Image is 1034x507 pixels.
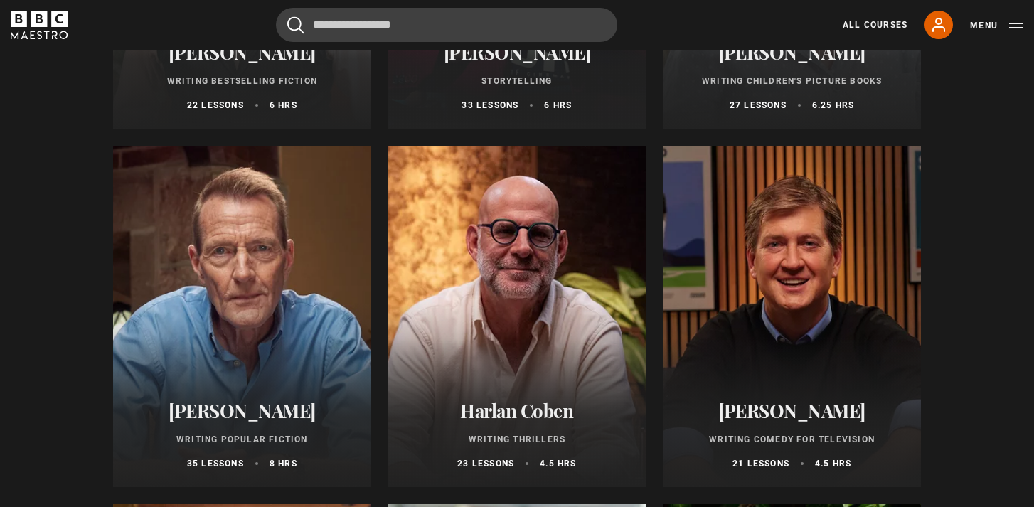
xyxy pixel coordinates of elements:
a: [PERSON_NAME] Writing Popular Fiction 35 lessons 8 hrs [113,146,371,487]
a: Harlan Coben Writing Thrillers 23 lessons 4.5 hrs [388,146,646,487]
p: 22 lessons [187,99,244,112]
p: 6 hrs [544,99,572,112]
p: 27 lessons [730,99,787,112]
button: Toggle navigation [970,18,1023,33]
h2: [PERSON_NAME] [130,400,354,422]
p: 6 hrs [270,99,297,112]
p: 33 lessons [462,99,518,112]
p: Writing Thrillers [405,433,629,446]
h2: [PERSON_NAME] [130,41,354,63]
h2: [PERSON_NAME] [680,41,904,63]
p: 4.5 hrs [540,457,576,470]
p: 4.5 hrs [815,457,851,470]
p: 6.25 hrs [812,99,855,112]
a: [PERSON_NAME] Writing Comedy for Television 21 lessons 4.5 hrs [663,146,921,487]
a: All Courses [843,18,907,31]
p: Writing Children's Picture Books [680,75,904,87]
h2: [PERSON_NAME] [680,400,904,422]
p: 8 hrs [270,457,297,470]
p: Writing Bestselling Fiction [130,75,354,87]
p: 21 lessons [732,457,789,470]
p: Storytelling [405,75,629,87]
p: Writing Popular Fiction [130,433,354,446]
p: 23 lessons [457,457,514,470]
button: Submit the search query [287,16,304,34]
h2: [PERSON_NAME] [405,41,629,63]
h2: Harlan Coben [405,400,629,422]
p: 35 lessons [187,457,244,470]
input: Search [276,8,617,42]
p: Writing Comedy for Television [680,433,904,446]
svg: BBC Maestro [11,11,68,39]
